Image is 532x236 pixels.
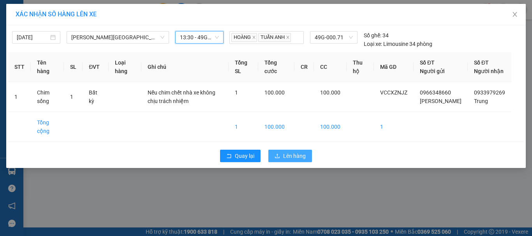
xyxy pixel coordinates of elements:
[364,40,432,48] div: Limousine 34 phòng
[374,112,414,142] td: 1
[74,7,93,16] span: Nhận:
[74,7,153,25] div: VP [GEOGRAPHIC_DATA]
[258,52,294,82] th: Tổng cước
[235,89,238,96] span: 1
[420,59,435,66] span: Số ĐT
[7,7,69,25] div: Bến Xe Đức Long
[73,52,84,60] span: CC :
[268,150,312,162] button: uploadLên hàng
[347,52,374,82] th: Thu hộ
[474,68,504,74] span: Người nhận
[283,152,306,160] span: Lên hàng
[226,153,232,159] span: rollback
[252,35,256,39] span: close
[141,52,229,82] th: Ghi chú
[264,89,285,96] span: 100.000
[364,40,382,48] span: Loại xe:
[294,52,314,82] th: CR
[71,31,164,43] span: Gia Lai - Đà Lạt
[420,89,451,96] span: 0966348660
[258,33,291,42] span: TUẤN ANH
[220,150,261,162] button: rollbackQuay lại
[31,112,64,142] td: Tổng cộng
[31,52,64,82] th: Tên hàng
[320,89,340,96] span: 100.000
[7,7,19,16] span: Gửi:
[314,52,347,82] th: CC
[504,4,526,26] button: Close
[31,82,64,112] td: Chim sống
[374,52,414,82] th: Mã GD
[8,52,31,82] th: STT
[74,25,153,35] div: Trung
[380,89,407,96] span: VCCXZNJZ
[229,112,258,142] td: 1
[83,52,109,82] th: ĐVT
[258,112,294,142] td: 100.000
[8,82,31,112] td: 1
[512,11,518,17] span: close
[17,33,49,42] input: 12/09/2025
[160,35,165,40] span: down
[275,153,280,159] span: upload
[235,152,254,160] span: Quay lại
[229,52,258,82] th: Tổng SL
[474,98,488,104] span: Trung
[83,82,109,112] td: Bất kỳ
[420,68,445,74] span: Người gửi
[16,10,97,18] span: XÁC NHẬN SỐ HÀNG LÊN XE
[364,31,389,40] div: 34
[420,98,462,104] span: [PERSON_NAME]
[474,89,505,96] span: 0933979269
[315,31,353,43] span: 49G-000.71
[474,59,489,66] span: Số ĐT
[364,31,381,40] span: Số ghế:
[7,25,69,35] div: [PERSON_NAME]
[231,33,257,42] span: HOÀNG
[286,35,290,39] span: close
[70,94,73,100] span: 1
[74,35,153,45] div: 0933979269
[314,112,347,142] td: 100.000
[7,35,69,45] div: 0966348660
[109,52,141,82] th: Loại hàng
[73,50,154,61] div: 100.000
[180,31,219,43] span: 13:30 - 49G-000.71
[64,52,83,82] th: SL
[148,89,215,104] span: Nếu chim chết nhà xe không chịu trách nhiệm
